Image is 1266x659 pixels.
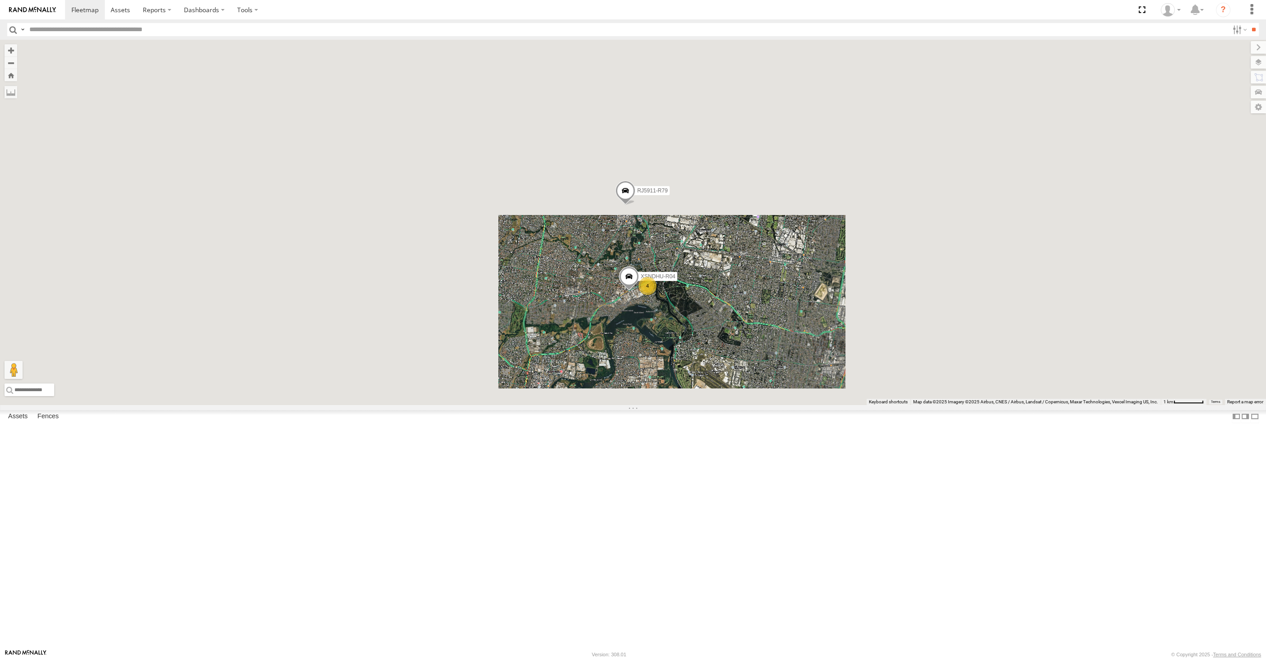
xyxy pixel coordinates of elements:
label: Search Filter Options [1229,23,1248,36]
a: Terms and Conditions [1213,652,1261,657]
span: XSNDHU-R04 [641,273,675,280]
div: 4 [638,277,656,295]
button: Zoom in [5,44,17,56]
a: Visit our Website [5,650,47,659]
button: Zoom Home [5,69,17,81]
label: Dock Summary Table to the Left [1232,410,1241,423]
label: Measure [5,86,17,98]
span: Map data ©2025 Imagery ©2025 Airbus, CNES / Airbus, Landsat / Copernicus, Maxar Technologies, Vex... [913,399,1158,404]
div: Quang MAC [1158,3,1184,17]
span: RJ5911-R79 [637,187,667,193]
label: Hide Summary Table [1250,410,1259,423]
button: Zoom out [5,56,17,69]
label: Map Settings [1251,101,1266,113]
a: Terms (opens in new tab) [1211,400,1220,404]
button: Map Scale: 1 km per 63 pixels [1161,399,1206,405]
span: 1 km [1163,399,1173,404]
div: © Copyright 2025 - [1171,652,1261,657]
label: Assets [4,410,32,423]
i: ? [1216,3,1230,17]
label: Dock Summary Table to the Right [1241,410,1250,423]
img: rand-logo.svg [9,7,56,13]
div: Version: 308.01 [592,652,626,657]
a: Report a map error [1227,399,1263,404]
label: Search Query [19,23,26,36]
button: Keyboard shortcuts [869,399,908,405]
button: Drag Pegman onto the map to open Street View [5,361,23,379]
label: Fences [33,410,63,423]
